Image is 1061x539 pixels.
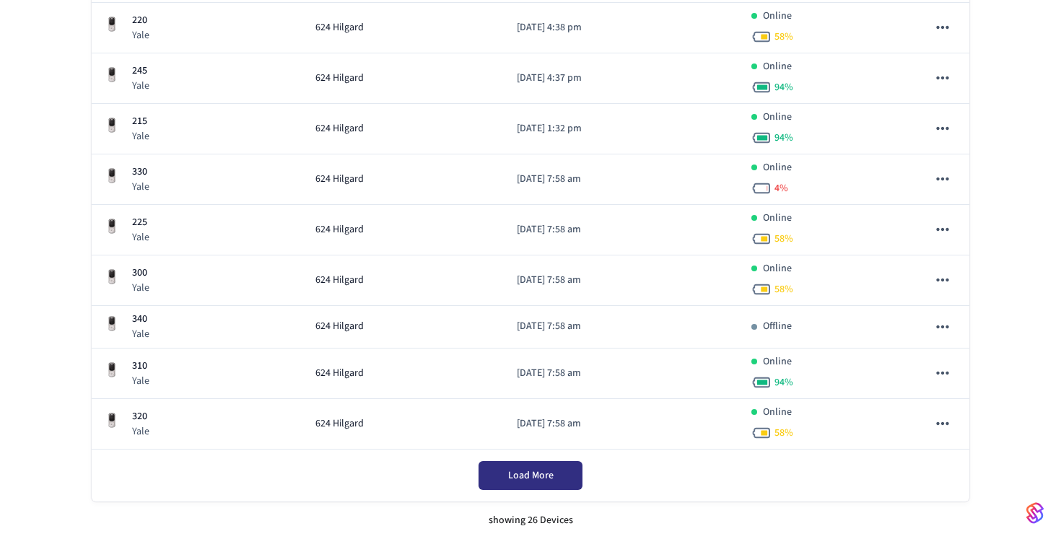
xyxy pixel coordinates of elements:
[103,218,121,235] img: Yale Assure Touchscreen Wifi Smart Lock, Satin Nickel, Front
[774,80,793,95] span: 94 %
[517,273,728,288] p: [DATE] 7:58 am
[517,71,728,86] p: [DATE] 4:37 pm
[517,319,728,334] p: [DATE] 7:58 am
[508,468,554,483] span: Load More
[774,232,793,246] span: 58 %
[315,172,364,187] span: 624 Hilgard
[132,424,149,439] p: Yale
[132,230,149,245] p: Yale
[774,181,788,196] span: 4 %
[132,266,149,281] p: 300
[1026,501,1044,525] img: SeamLogoGradient.69752ec5.svg
[132,180,149,194] p: Yale
[132,13,149,28] p: 220
[763,319,792,334] p: Offline
[103,412,121,429] img: Yale Assure Touchscreen Wifi Smart Lock, Satin Nickel, Front
[517,121,728,136] p: [DATE] 1:32 pm
[132,114,149,129] p: 215
[315,319,364,334] span: 624 Hilgard
[763,211,792,226] p: Online
[103,361,121,379] img: Yale Assure Touchscreen Wifi Smart Lock, Satin Nickel, Front
[517,172,728,187] p: [DATE] 7:58 am
[132,129,149,144] p: Yale
[517,222,728,237] p: [DATE] 7:58 am
[103,117,121,134] img: Yale Assure Touchscreen Wifi Smart Lock, Satin Nickel, Front
[103,66,121,84] img: Yale Assure Touchscreen Wifi Smart Lock, Satin Nickel, Front
[132,63,149,79] p: 245
[103,268,121,286] img: Yale Assure Touchscreen Wifi Smart Lock, Satin Nickel, Front
[132,409,149,424] p: 320
[103,16,121,33] img: Yale Assure Touchscreen Wifi Smart Lock, Satin Nickel, Front
[315,71,364,86] span: 624 Hilgard
[132,312,149,327] p: 340
[132,28,149,43] p: Yale
[103,167,121,185] img: Yale Assure Touchscreen Wifi Smart Lock, Satin Nickel, Front
[763,405,792,420] p: Online
[763,59,792,74] p: Online
[517,20,728,35] p: [DATE] 4:38 pm
[132,374,149,388] p: Yale
[315,121,364,136] span: 624 Hilgard
[132,215,149,230] p: 225
[132,165,149,180] p: 330
[517,366,728,381] p: [DATE] 7:58 am
[774,282,793,297] span: 58 %
[763,9,792,24] p: Online
[774,426,793,440] span: 58 %
[132,327,149,341] p: Yale
[763,261,792,276] p: Online
[763,110,792,125] p: Online
[315,416,364,431] span: 624 Hilgard
[763,354,792,369] p: Online
[763,160,792,175] p: Online
[315,273,364,288] span: 624 Hilgard
[517,416,728,431] p: [DATE] 7:58 am
[132,79,149,93] p: Yale
[132,359,149,374] p: 310
[103,315,121,333] img: Yale Assure Touchscreen Wifi Smart Lock, Satin Nickel, Front
[132,281,149,295] p: Yale
[315,366,364,381] span: 624 Hilgard
[774,131,793,145] span: 94 %
[479,461,582,490] button: Load More
[774,375,793,390] span: 94 %
[315,222,364,237] span: 624 Hilgard
[774,30,793,44] span: 58 %
[315,20,364,35] span: 624 Hilgard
